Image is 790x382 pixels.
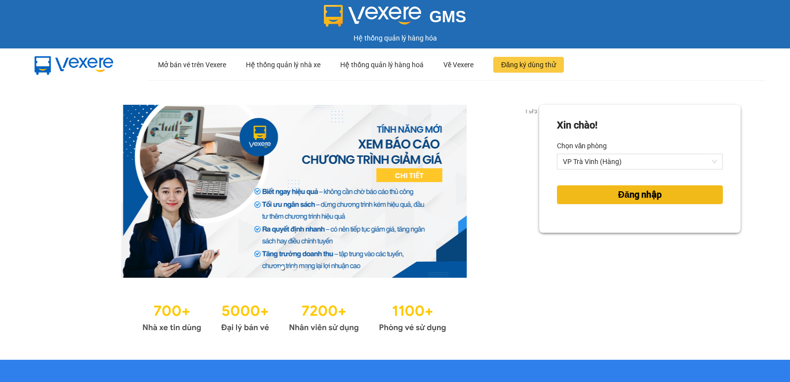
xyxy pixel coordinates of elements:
[340,49,424,81] div: Hệ thống quản lý hàng hoá
[304,266,308,270] li: slide item 3
[49,105,63,278] button: previous slide / item
[2,33,788,43] div: Hệ thống quản lý hàng hóa
[557,185,723,204] button: Đăng nhập
[324,15,467,23] a: GMS
[25,48,123,81] img: mbUUG5Q.png
[525,105,539,278] button: next slide / item
[324,5,422,27] img: logo 2
[618,188,662,202] span: Đăng nhập
[501,59,556,70] span: Đăng ký dùng thử
[158,49,226,81] div: Mở bán vé trên Vexere
[557,118,597,133] div: Xin chào!
[280,266,284,270] li: slide item 1
[557,138,607,154] label: Chọn văn phòng
[246,49,320,81] div: Hệ thống quản lý nhà xe
[522,105,539,118] p: 1 of 3
[142,297,446,335] img: Statistics.png
[429,7,466,26] span: GMS
[563,154,717,169] span: VP Trà Vinh (Hàng)
[443,49,474,81] div: Về Vexere
[292,266,296,270] li: slide item 2
[493,57,564,73] button: Đăng ký dùng thử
